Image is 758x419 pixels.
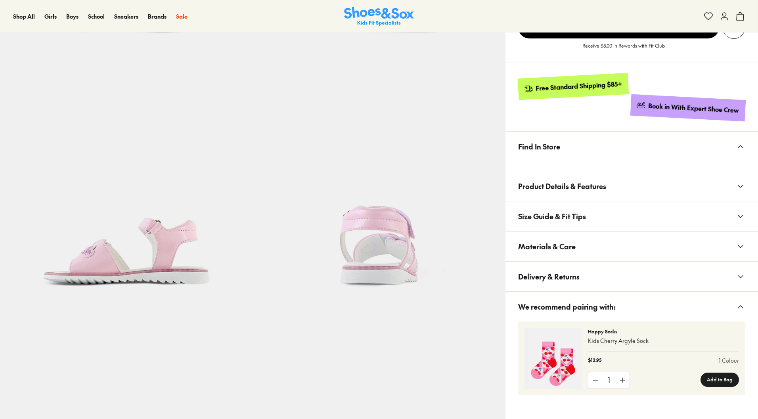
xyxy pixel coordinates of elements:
a: Shoes & Sox [344,7,414,26]
span: Sneakers [114,12,138,20]
p: $12.95 [588,356,601,365]
p: Receive $8.00 in Rewards with Fit Club [582,42,665,56]
span: Boys [66,12,78,20]
span: Brands [148,12,167,20]
a: Boys [66,12,78,21]
a: Sneakers [114,12,138,21]
a: Free Standard Shipping $85+ [517,73,628,100]
a: Book in With Expert Shoe Crew [630,94,746,122]
img: 7-553663_1 [253,63,505,316]
button: Delivery & Returns [505,262,758,291]
span: Sale [176,12,188,20]
a: Brands [148,12,167,21]
p: Happy Socks [588,328,739,335]
button: Materials & Care [505,232,758,261]
button: We recommend pairing with: [505,292,758,321]
span: We recommend pairing with: [518,295,616,318]
img: 4-543651_1 [524,328,582,389]
span: Girls [44,12,57,20]
span: Find In Store [518,135,560,158]
button: Add to Bag [701,373,739,387]
span: Delivery & Returns [518,265,580,288]
a: 1 Colour [719,356,739,365]
span: Size Guide & Fit Tips [518,205,586,228]
span: School [88,12,105,20]
a: School [88,12,105,21]
span: Product Details & Features [518,174,606,198]
div: 1 [603,371,615,388]
div: Free Standard Shipping $85+ [535,80,622,93]
img: SNS_Logo_Responsive.svg [344,7,414,26]
div: Book in With Expert Shoe Crew [648,101,739,115]
a: Sale [176,12,188,21]
span: Materials & Care [518,235,576,258]
span: Shop All [13,12,35,20]
button: Product Details & Features [505,171,758,201]
a: Girls [44,12,57,21]
button: Size Guide & Fit Tips [505,201,758,231]
a: Shop All [13,12,35,21]
button: Find In Store [505,132,758,161]
p: Kids Cherry Argyle Sock [588,337,739,345]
